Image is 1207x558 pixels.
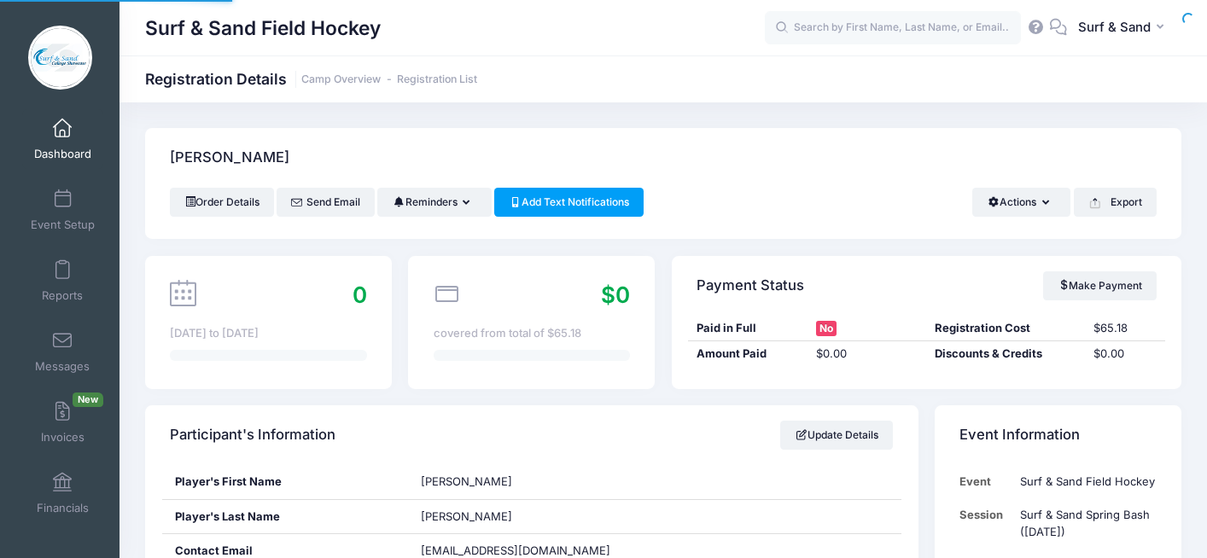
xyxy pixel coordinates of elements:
a: Make Payment [1043,271,1157,300]
h4: Event Information [959,411,1080,460]
a: Event Setup [22,180,103,240]
input: Search by First Name, Last Name, or Email... [765,11,1021,45]
h4: Participant's Information [170,411,335,460]
a: Camp Overview [301,73,381,86]
div: Player's First Name [162,465,409,499]
a: Dashboard [22,109,103,169]
span: Dashboard [34,147,91,161]
a: InvoicesNew [22,392,103,452]
div: Amount Paid [688,346,808,363]
span: $0 [601,282,630,308]
div: Player's Last Name [162,500,409,534]
button: Surf & Sand [1067,9,1181,48]
span: Financials [37,501,89,515]
div: Registration Cost [926,320,1085,337]
td: Event [959,465,1012,498]
span: [EMAIL_ADDRESS][DOMAIN_NAME] [421,543,610,557]
span: Event Setup [31,218,95,232]
button: Reminders [377,188,491,217]
a: Registration List [397,73,477,86]
a: Send Email [277,188,375,217]
div: Discounts & Credits [926,346,1085,363]
img: Surf & Sand Field Hockey [28,26,92,90]
span: No [816,321,837,336]
div: Paid in Full [688,320,808,337]
h4: [PERSON_NAME] [170,134,289,183]
a: Order Details [170,188,274,217]
div: [DATE] to [DATE] [170,325,366,342]
a: Add Text Notifications [494,188,644,217]
h1: Registration Details [145,70,477,88]
span: [PERSON_NAME] [421,509,512,523]
span: Messages [35,359,90,374]
div: $0.00 [1085,346,1164,363]
a: Financials [22,463,103,523]
span: Surf & Sand [1078,18,1151,37]
h4: Payment Status [697,261,804,310]
h1: Surf & Sand Field Hockey [145,9,381,48]
td: Surf & Sand Field Hockey [1012,465,1157,498]
span: Reports [42,288,83,303]
td: Session [959,498,1012,549]
a: Update Details [780,421,894,450]
div: $65.18 [1085,320,1164,337]
span: [PERSON_NAME] [421,474,512,488]
button: Export [1074,188,1157,217]
a: Reports [22,251,103,311]
div: $0.00 [808,346,927,363]
div: covered from total of $65.18 [434,325,630,342]
span: New [73,392,103,407]
span: 0 [353,282,367,308]
button: Actions [972,188,1070,217]
td: Surf & Sand Spring Bash ([DATE]) [1012,498,1157,549]
span: Invoices [41,430,85,445]
a: Messages [22,322,103,381]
